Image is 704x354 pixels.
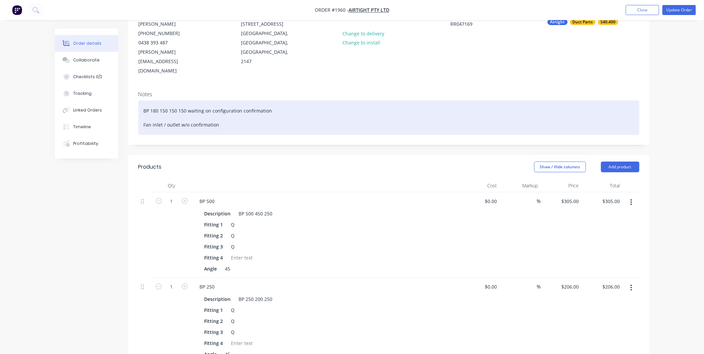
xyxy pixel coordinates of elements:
[73,124,91,130] div: Timeline
[229,316,239,326] div: Q
[73,40,102,46] div: Order details
[202,305,226,315] div: Fitting 1
[202,294,234,304] div: Description
[459,179,500,192] div: Cost
[202,220,226,229] div: Fitting 1
[202,264,220,274] div: Angle
[55,135,118,152] button: Profitability
[73,57,100,63] div: Collaborate
[139,19,194,29] div: [PERSON_NAME]
[598,19,618,25] div: S40.400
[500,179,541,192] div: Markup
[229,242,239,251] div: Q
[138,91,640,98] div: Notes
[229,231,239,240] div: Q
[537,283,541,291] span: %
[223,264,233,274] div: 45
[541,179,582,192] div: Price
[570,19,596,25] div: Duct Parts
[202,338,226,348] div: Fitting 4
[236,294,275,304] div: BP 250 200 250
[202,209,234,218] div: Description
[626,5,659,15] button: Close
[194,196,220,206] div: BP 500
[339,38,384,47] button: Change to install
[202,316,226,326] div: Fitting 2
[73,141,98,147] div: Profitability
[55,102,118,119] button: Linked Orders
[241,29,296,66] div: [GEOGRAPHIC_DATA], [GEOGRAPHIC_DATA], [GEOGRAPHIC_DATA], 2147
[55,68,118,85] button: Checklists 0/2
[194,282,220,292] div: BP 250
[315,7,348,13] span: Order #1960 -
[202,242,226,251] div: Fitting 3
[138,101,640,135] div: BP 180 150 150 150 waiting on configuration confirmation Fan inlet / outlet w/o confirmation
[139,47,194,75] div: [PERSON_NAME][EMAIL_ADDRESS][DOMAIN_NAME]
[601,162,640,172] button: Add product
[55,52,118,68] button: Collaborate
[138,163,162,171] div: Products
[73,107,102,113] div: Linked Orders
[445,19,478,29] div: RR047169
[235,19,302,66] div: [STREET_ADDRESS][GEOGRAPHIC_DATA], [GEOGRAPHIC_DATA], [GEOGRAPHIC_DATA], 2147
[534,162,586,172] button: Show / Hide columns
[663,5,696,15] button: Update Order
[133,19,200,76] div: [PERSON_NAME][PHONE_NUMBER]0438 393 487[PERSON_NAME][EMAIL_ADDRESS][DOMAIN_NAME]
[348,7,389,13] a: Airtight Pty Ltd
[202,231,226,240] div: Fitting 2
[152,179,192,192] div: Qty
[582,179,623,192] div: Total
[55,119,118,135] button: Timeline
[229,220,239,229] div: Q
[236,209,275,218] div: BP 500 450 250
[229,327,239,337] div: Q
[55,35,118,52] button: Order details
[55,85,118,102] button: Tracking
[241,19,296,29] div: [STREET_ADDRESS]
[12,5,22,15] img: Factory
[548,19,568,25] div: Airtight
[139,38,194,47] div: 0438 393 487
[537,197,541,205] span: %
[73,91,92,97] div: Tracking
[339,29,388,38] button: Change to delivery
[229,305,239,315] div: Q
[202,253,226,262] div: Fitting 4
[202,327,226,337] div: Fitting 3
[139,29,194,38] div: [PHONE_NUMBER]
[73,74,102,80] div: Checklists 0/2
